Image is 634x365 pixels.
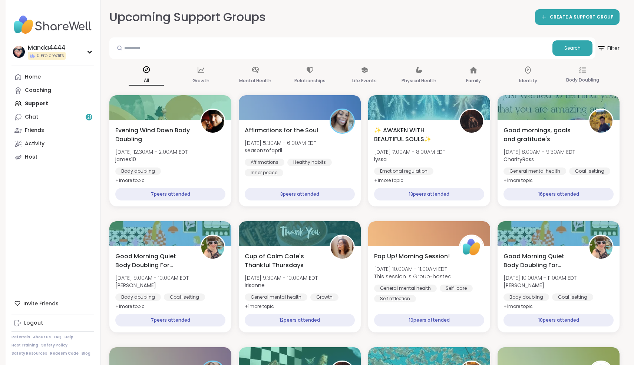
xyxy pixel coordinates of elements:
[245,169,283,176] div: Inner peace
[82,351,90,356] a: Blog
[374,156,387,163] b: lyssa
[11,110,94,124] a: Chat21
[201,236,224,259] img: Adrienne_QueenOfTheDawn
[115,293,161,301] div: Body doubling
[331,236,354,259] img: irisanne
[25,140,44,147] div: Activity
[11,297,94,310] div: Invite Friends
[11,70,94,84] a: Home
[24,319,43,327] div: Logout
[245,139,316,147] span: [DATE] 5:30AM - 6:00AM EDT
[11,150,94,164] a: Host
[11,316,94,330] a: Logout
[25,87,51,94] div: Coaching
[460,236,483,259] img: ShareWell
[245,126,318,135] span: Affirmations for the Soul
[569,167,610,175] div: Goal-setting
[109,9,266,26] h2: Upcoming Support Groups
[245,252,321,270] span: Cup of Calm Cafe's Thankful Thursdays
[115,167,161,175] div: Body doubling
[115,188,225,200] div: 7 peers attended
[115,156,136,163] b: james10
[245,314,355,326] div: 12 peers attended
[245,293,307,301] div: General mental health
[25,127,44,134] div: Friends
[294,76,326,85] p: Relationships
[33,335,51,340] a: About Us
[590,236,612,259] img: Adrienne_QueenOfTheDawn
[287,159,332,166] div: Healthy habits
[239,76,271,85] p: Mental Health
[164,293,205,301] div: Goal-setting
[503,167,566,175] div: General mental health
[310,293,339,301] div: Growth
[115,148,188,156] span: [DATE] 12:30AM - 2:00AM EDT
[11,124,94,137] a: Friends
[440,285,473,292] div: Self-care
[597,39,620,57] span: Filter
[552,40,592,56] button: Search
[374,126,451,144] span: ✨ AWAKEN WITH BEAUTIFUL SOULS✨
[50,351,79,356] a: Redeem Code
[25,113,38,121] div: Chat
[460,110,483,133] img: lyssa
[331,110,354,133] img: seasonzofapril
[374,265,452,273] span: [DATE] 10:00AM - 11:00AM EDT
[87,114,91,120] span: 21
[374,167,433,175] div: Emotional regulation
[503,314,614,326] div: 10 peers attended
[550,14,614,20] span: CREATE A SUPPORT GROUP
[352,76,377,85] p: Life Events
[192,76,209,85] p: Growth
[25,73,41,81] div: Home
[115,126,192,144] span: Evening Wind Down Body Doubling
[11,335,30,340] a: Referrals
[65,335,73,340] a: Help
[25,153,37,161] div: Host
[374,314,484,326] div: 10 peers attended
[115,274,189,282] span: [DATE] 9:00AM - 10:00AM EDT
[374,273,452,280] span: This session is Group-hosted
[597,37,620,59] button: Filter
[503,293,549,301] div: Body doubling
[374,295,416,302] div: Self reflection
[564,45,581,52] span: Search
[245,159,284,166] div: Affirmations
[374,285,437,292] div: General mental health
[115,314,225,326] div: 7 peers attended
[245,282,265,289] b: irisanne
[374,148,445,156] span: [DATE] 7:00AM - 8:00AM EDT
[245,147,282,154] b: seasonzofapril
[11,343,38,348] a: Host Training
[115,282,156,289] b: [PERSON_NAME]
[201,110,224,133] img: james10
[11,137,94,150] a: Activity
[590,110,612,133] img: CharityRoss
[11,12,94,38] img: ShareWell Nav Logo
[535,9,620,25] a: CREATE A SUPPORT GROUP
[503,274,577,282] span: [DATE] 10:00AM - 11:00AM EDT
[503,282,544,289] b: [PERSON_NAME]
[374,188,484,200] div: 13 peers attended
[245,188,355,200] div: 3 peers attended
[402,76,436,85] p: Physical Health
[503,188,614,200] div: 16 peers attended
[37,53,64,59] span: 0 Pro credits
[28,44,66,52] div: Manda4444
[466,76,481,85] p: Family
[503,252,580,270] span: Good Morning Quiet Body Doubling For Productivity
[245,274,318,282] span: [DATE] 9:30AM - 10:00AM EDT
[566,76,599,84] p: Body Doubling
[54,335,62,340] a: FAQ
[503,148,575,156] span: [DATE] 8:00AM - 9:30AM EDT
[503,126,580,144] span: Good mornings, goals and gratitude's
[519,76,537,85] p: Identity
[503,156,534,163] b: CharityRoss
[374,252,450,261] span: Pop Up! Morning Session!
[115,252,192,270] span: Good Morning Quiet Body Doubling For Productivity
[41,343,67,348] a: Safety Policy
[129,76,164,86] p: All
[552,293,593,301] div: Goal-setting
[11,84,94,97] a: Coaching
[13,46,25,58] img: Manda4444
